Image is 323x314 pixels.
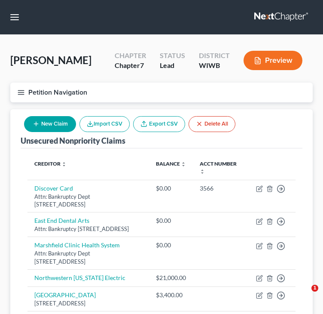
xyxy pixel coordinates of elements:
button: Import CSV [79,116,130,132]
a: Export CSV [133,116,185,132]
button: Petition Navigation [10,83,313,102]
div: $0.00 [156,216,186,225]
iframe: Intercom live chat [294,285,314,305]
a: Marshfield Clinic Health System [34,241,120,249]
button: Preview [244,51,302,70]
a: East End Dental Arts [34,217,89,224]
button: Delete All [189,116,235,132]
span: 1 [311,285,318,292]
div: Chapter [115,51,146,61]
div: [STREET_ADDRESS] [34,299,142,308]
a: Northwestern [US_STATE] Electric [34,274,125,281]
div: $3,400.00 [156,291,186,299]
i: unfold_more [200,169,205,174]
div: Lead [160,61,185,71]
i: unfold_more [181,162,186,167]
div: Unsecured Nonpriority Claims [21,135,125,146]
div: Attn: Bankruptcy [STREET_ADDRESS] [34,225,142,233]
div: $0.00 [156,184,186,193]
i: unfold_more [61,162,67,167]
a: [GEOGRAPHIC_DATA] [34,291,96,299]
div: District [199,51,230,61]
div: Attn: Bankruptcy Dept [STREET_ADDRESS] [34,249,142,265]
div: Attn: Bankruptcy Dept [STREET_ADDRESS] [34,193,142,209]
div: $0.00 [156,241,186,249]
a: Creditor unfold_more [34,160,67,167]
div: Status [160,51,185,61]
span: [PERSON_NAME] [10,54,91,66]
button: New Claim [24,116,76,132]
div: 3566 [200,184,242,193]
span: 7 [140,61,144,69]
div: WIWB [199,61,230,71]
div: Chapter [115,61,146,71]
a: Balance unfold_more [156,160,186,167]
a: Acct Number unfold_more [200,160,237,174]
a: Discover Card [34,185,73,192]
div: $21,000.00 [156,274,186,282]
